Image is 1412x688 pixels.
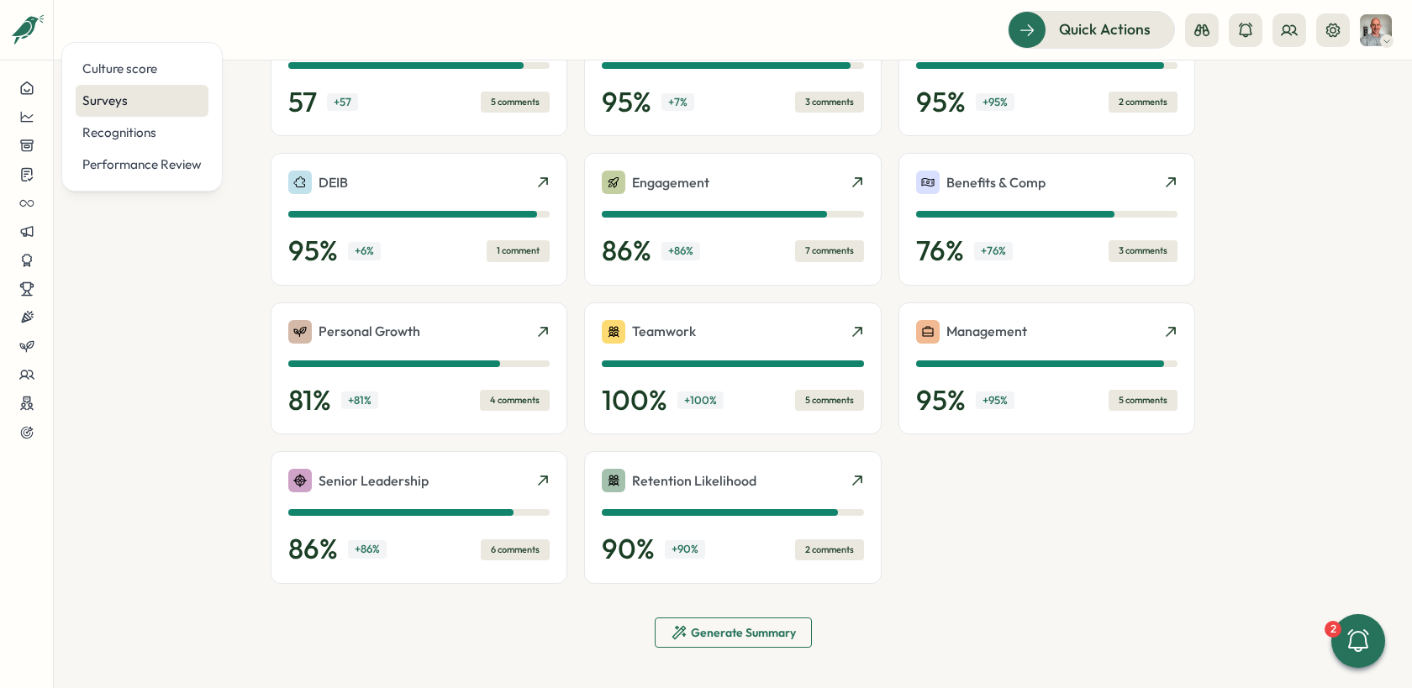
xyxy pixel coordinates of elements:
div: 2 comments [1109,92,1178,113]
p: Teamwork [632,321,696,342]
a: Retention Likelihood90%+90%2 comments [584,451,881,584]
a: Benefits & Comp76%+76%3 comments [898,153,1195,286]
button: Quick Actions [1008,11,1175,48]
p: + 90 % [665,540,705,559]
p: 95 % [916,384,966,418]
p: + 81 % [341,391,378,410]
div: 3 comments [1109,240,1178,261]
p: DEIB [319,172,348,193]
div: 2 [1325,621,1341,638]
a: Senior Leadership86%+86%6 comments [271,451,567,584]
p: Personal Growth [319,321,420,342]
a: Surveys [76,85,208,117]
div: Recognitions [82,123,202,142]
div: Culture score [82,60,202,78]
div: 5 comments [1109,390,1178,411]
p: + 6 % [348,242,381,260]
p: 81 % [288,384,331,418]
div: 4 comments [480,390,550,411]
button: Generate Summary [655,617,812,648]
p: Senior Leadership [319,470,429,491]
a: DEIB95%+6%1 comment [271,153,567,286]
a: 57+575 comments [271,4,567,137]
p: + 86 % [348,540,387,559]
a: Teamwork100%+100%5 comments [584,302,881,435]
a: Personal Growth81%+81%4 comments [271,302,567,435]
div: 7 comments [795,240,864,261]
p: 86 % [288,533,338,566]
p: + 95 % [976,93,1014,112]
p: 95 % [602,86,651,119]
p: Engagement [632,172,709,193]
span: Quick Actions [1059,18,1151,40]
p: 86 % [602,234,651,268]
a: Culture score [76,53,208,85]
p: Benefits & Comp [946,172,1046,193]
p: + 100 % [677,391,724,410]
a: 95%+7%3 comments [584,4,881,137]
a: Recognitions [76,117,208,149]
div: 6 comments [481,539,550,560]
p: + 86 % [661,242,700,260]
p: + 95 % [976,391,1014,410]
img: Philipp Eberhardt [1360,14,1392,46]
a: 95%+95%2 comments [898,4,1195,137]
p: + 76 % [974,242,1013,260]
p: 95 % [916,86,966,119]
p: 100 % [602,384,667,418]
div: Surveys [82,92,202,110]
p: 76 % [916,234,964,268]
p: + 57 [327,93,358,112]
p: 57 [288,86,317,119]
div: 5 comments [481,92,550,113]
span: Generate Summary [691,627,796,638]
p: + 7 % [661,93,694,112]
a: Management95%+95%5 comments [898,302,1195,435]
div: 5 comments [795,390,864,411]
p: 95 % [288,234,338,268]
p: 90 % [602,533,655,566]
div: 3 comments [795,92,864,113]
p: Management [946,321,1027,342]
p: Retention Likelihood [632,470,756,491]
a: Performance Review [76,149,208,181]
div: 1 comment [487,240,550,261]
div: Performance Review [82,155,202,174]
a: Engagement86%+86%7 comments [584,153,881,286]
button: 2 [1331,614,1385,668]
div: 2 comments [795,539,864,560]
